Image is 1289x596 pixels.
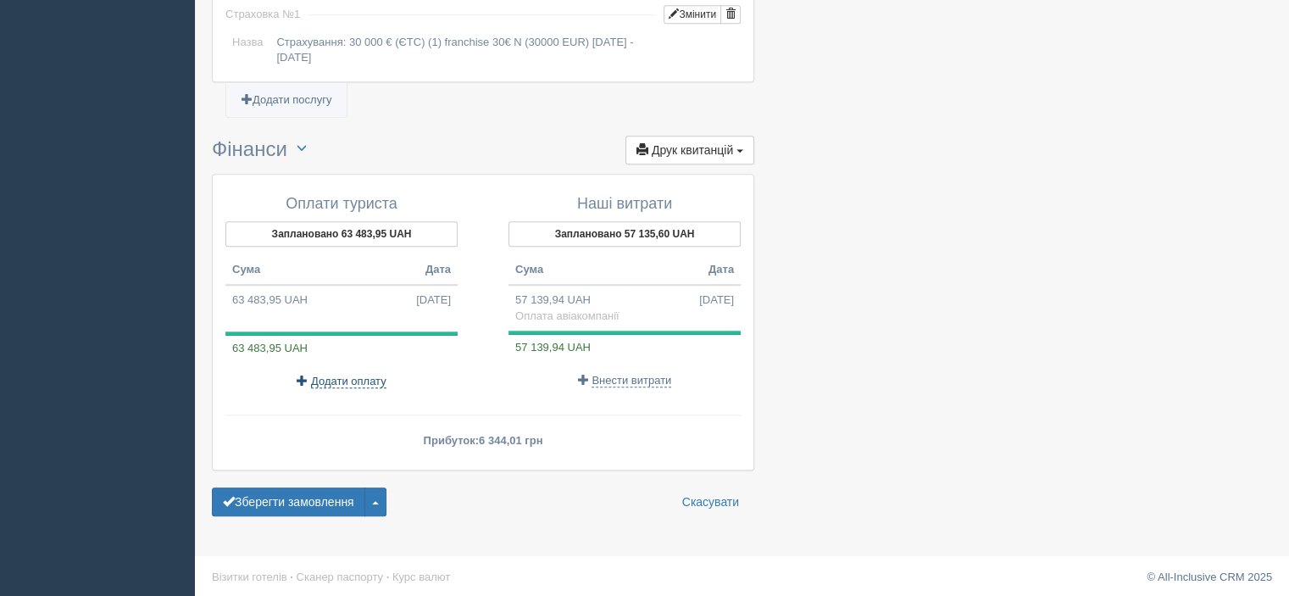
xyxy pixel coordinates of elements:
button: Зберегти замовлення [212,487,365,516]
span: 63 483,95 UAH [225,342,308,354]
a: Додати послугу [226,83,347,118]
th: Сума [225,255,342,286]
button: Заплановано 63 483,95 UAH [225,221,458,247]
h4: Оплати туриста [225,196,458,213]
a: © All-Inclusive CRM 2025 [1147,571,1272,583]
td: 57 139,94 UAH [508,285,741,331]
h4: Наші витрати [508,196,741,213]
span: [DATE] [416,292,451,309]
a: Курс валют [392,571,450,583]
a: Внести витрати [578,374,672,387]
a: Додати оплату [297,375,386,387]
span: Додати оплату [311,375,386,388]
span: 6 344,01 грн [479,434,542,447]
span: Внести витрати [592,374,671,387]
button: Друк квитанцій [625,136,754,164]
button: Змінити [664,5,721,24]
span: · [386,571,390,583]
span: Друк квитанцій [652,143,733,157]
span: · [290,571,293,583]
td: Назва [225,32,269,69]
th: Сума [508,255,625,286]
th: Дата [625,255,741,286]
th: Дата [342,255,458,286]
span: [DATE] [699,292,734,309]
span: 57 139,94 UAH [508,341,591,354]
a: Сканер паспорту [297,571,383,583]
button: Заплановано 57 135,60 UAH [508,221,741,247]
p: Прибуток: [225,432,741,448]
td: Страхування: 30 000 € (ЄТС) (1) franchise 30€ N (30000 EUR) [DATE] - [DATE] [269,32,741,69]
span: 1 [294,8,300,20]
span: Оплата авіакомпанії [515,309,619,322]
td: 63 483,95 UAH [225,285,458,315]
a: Візитки готелів [212,571,287,583]
h3: Фінанси [212,136,754,165]
a: Скасувати [671,487,750,516]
